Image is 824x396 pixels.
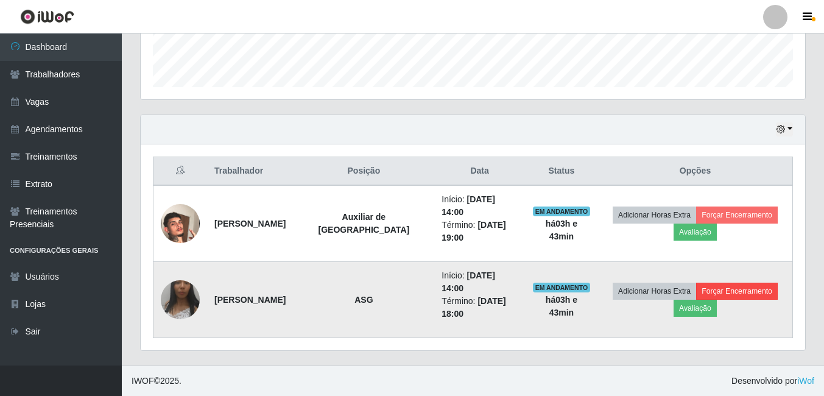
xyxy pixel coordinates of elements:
[696,207,778,224] button: Forçar Encerramento
[207,157,293,186] th: Trabalhador
[533,207,591,216] span: EM ANDAMENTO
[293,157,434,186] th: Posição
[161,189,200,258] img: 1726002463138.jpeg
[546,295,577,317] strong: há 03 h e 43 min
[132,375,181,387] span: © 2025 .
[533,283,591,292] span: EM ANDAMENTO
[319,212,410,235] strong: Auxiliar de [GEOGRAPHIC_DATA]
[598,157,793,186] th: Opções
[731,375,814,387] span: Desenvolvido por
[214,295,286,305] strong: [PERSON_NAME]
[525,157,598,186] th: Status
[442,219,518,244] li: Término:
[354,295,373,305] strong: ASG
[546,219,577,241] strong: há 03 h e 43 min
[613,207,696,224] button: Adicionar Horas Extra
[132,376,154,386] span: IWOF
[214,219,286,228] strong: [PERSON_NAME]
[442,270,495,293] time: [DATE] 14:00
[161,256,200,343] img: 1703145599560.jpeg
[613,283,696,300] button: Adicionar Horas Extra
[674,300,717,317] button: Avaliação
[20,9,74,24] img: CoreUI Logo
[434,157,525,186] th: Data
[674,224,717,241] button: Avaliação
[797,376,814,386] a: iWof
[442,193,518,219] li: Início:
[696,283,778,300] button: Forçar Encerramento
[442,295,518,320] li: Término:
[442,194,495,217] time: [DATE] 14:00
[442,269,518,295] li: Início:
